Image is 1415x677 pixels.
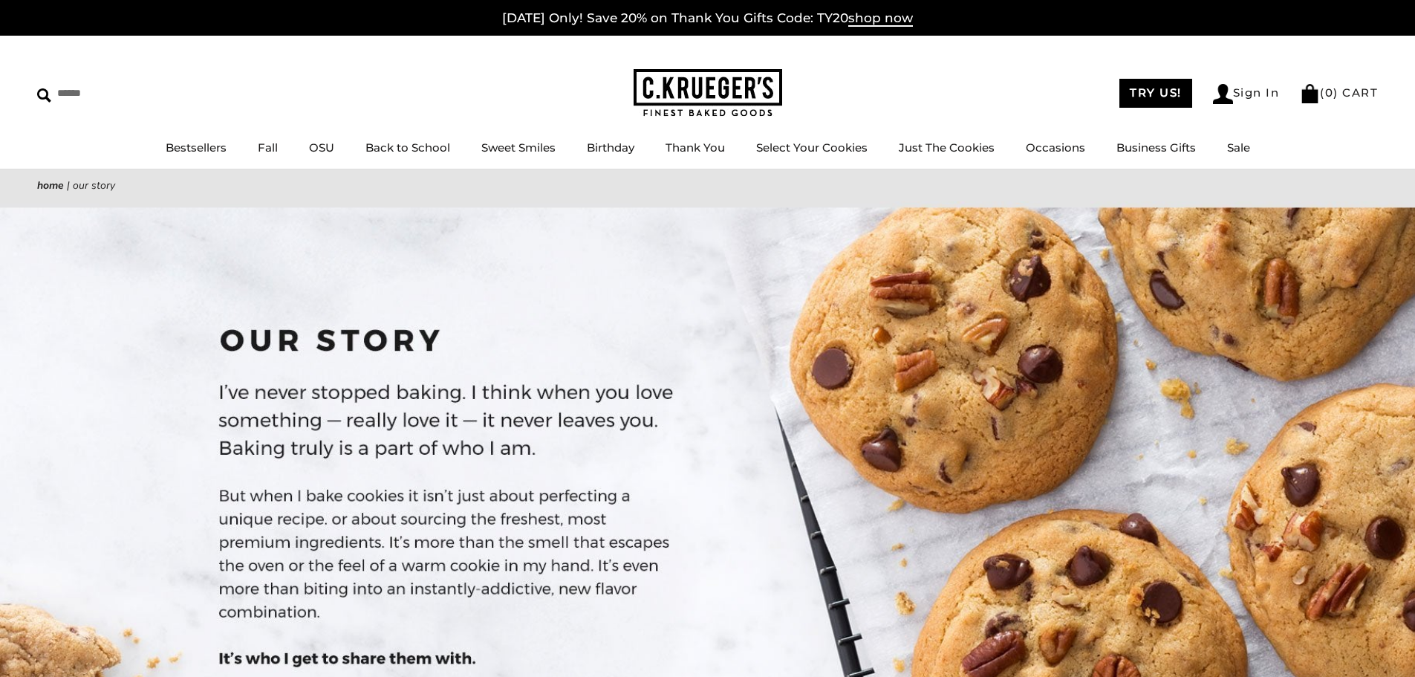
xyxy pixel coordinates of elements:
[309,140,334,155] a: OSU
[848,10,913,27] span: shop now
[1026,140,1085,155] a: Occasions
[481,140,556,155] a: Sweet Smiles
[166,140,227,155] a: Bestsellers
[67,178,70,192] span: |
[666,140,725,155] a: Thank You
[258,140,278,155] a: Fall
[1300,84,1320,103] img: Bag
[502,10,913,27] a: [DATE] Only! Save 20% on Thank You Gifts Code: TY20shop now
[634,69,782,117] img: C.KRUEGER'S
[37,178,64,192] a: Home
[37,88,51,103] img: Search
[1119,79,1192,108] a: TRY US!
[1213,84,1280,104] a: Sign In
[1227,140,1250,155] a: Sale
[37,82,214,105] input: Search
[1325,85,1334,100] span: 0
[73,178,115,192] span: Our Story
[1300,85,1378,100] a: (0) CART
[365,140,450,155] a: Back to School
[756,140,868,155] a: Select Your Cookies
[899,140,995,155] a: Just The Cookies
[587,140,634,155] a: Birthday
[37,177,1378,194] nav: breadcrumbs
[1213,84,1233,104] img: Account
[1116,140,1196,155] a: Business Gifts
